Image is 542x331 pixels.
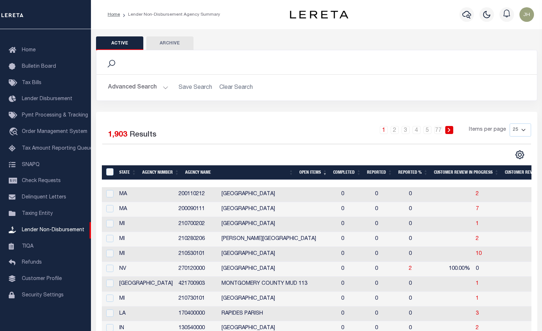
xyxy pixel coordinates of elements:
[22,244,33,249] span: TIQA
[372,217,406,232] td: 0
[406,307,437,322] td: 0
[116,307,176,322] td: LA
[338,277,372,292] td: 0
[116,247,176,262] td: MI
[372,202,406,217] td: 0
[476,251,482,256] a: 10
[519,7,534,22] img: svg+xml;base64,PHN2ZyB4bWxucz0iaHR0cDovL3d3dy53My5vcmcvMjAwMC9zdmciIHBvaW50ZXItZXZlbnRzPSJub25lIi...
[338,262,372,277] td: 0
[22,64,56,69] span: Bulletin Board
[406,217,437,232] td: 0
[120,11,220,18] li: Lender Non-Disbursement Agency Summary
[330,165,364,180] th: Completed: activate to sort column ascending
[406,292,437,307] td: 0
[338,232,372,247] td: 0
[139,165,182,180] th: Agency Number: activate to sort column ascending
[22,228,84,233] span: Lender Non-Disbursement
[219,232,338,247] td: [PERSON_NAME][GEOGRAPHIC_DATA]
[476,281,479,286] span: 1
[22,146,93,151] span: Tax Amount Reporting Queue
[476,206,479,212] a: 7
[338,202,372,217] td: 0
[176,187,219,202] td: 200110212
[102,165,116,180] th: MBACode
[176,247,219,262] td: 210530101
[338,307,372,322] td: 0
[437,262,473,277] td: 100.00%
[116,187,176,202] td: MA
[476,326,479,331] a: 2
[108,12,120,17] a: Home
[22,113,88,118] span: Pymt Processing & Tracking
[116,292,176,307] td: MI
[219,262,338,277] td: [GEOGRAPHIC_DATA]
[116,277,176,292] td: [GEOGRAPHIC_DATA]
[469,126,506,134] span: Items per page
[96,36,143,50] button: Active
[219,307,338,322] td: RAPIDES PARISH
[290,11,348,19] img: logo-dark.svg
[338,217,372,232] td: 0
[22,178,61,184] span: Check Requests
[476,296,479,301] a: 1
[391,126,399,134] a: 2
[372,247,406,262] td: 0
[129,129,156,141] label: Results
[406,202,437,217] td: 0
[22,260,42,265] span: Refunds
[22,211,53,216] span: Taxing Entity
[108,131,127,139] span: 1,903
[434,126,442,134] a: 77
[176,277,219,292] td: 421700903
[176,307,219,322] td: 170400000
[116,232,176,247] td: MI
[338,247,372,262] td: 0
[22,195,66,200] span: Delinquent Letters
[219,187,338,202] td: [GEOGRAPHIC_DATA]
[22,48,36,53] span: Home
[364,165,395,180] th: Reported: activate to sort column ascending
[338,187,372,202] td: 0
[409,266,412,271] a: 2
[219,247,338,262] td: [GEOGRAPHIC_DATA]
[372,232,406,247] td: 0
[476,236,479,241] a: 2
[22,293,64,298] span: Security Settings
[372,277,406,292] td: 0
[176,262,219,277] td: 270120000
[219,292,338,307] td: [GEOGRAPHIC_DATA]
[476,192,479,197] a: 2
[476,311,479,316] a: 3
[406,247,437,262] td: 0
[406,232,437,247] td: 0
[22,129,87,134] span: Order Management System
[338,292,372,307] td: 0
[413,126,421,134] a: 4
[423,126,431,134] a: 5
[372,262,406,277] td: 0
[108,80,168,95] button: Advanced Search
[395,165,431,180] th: Reported %: activate to sort column ascending
[402,126,410,134] a: 3
[219,217,338,232] td: [GEOGRAPHIC_DATA]
[116,262,176,277] td: NV
[22,96,72,102] span: Lender Disbursement
[372,292,406,307] td: 0
[406,277,437,292] td: 0
[116,165,139,180] th: State: activate to sort column ascending
[476,221,479,226] a: 1
[176,217,219,232] td: 210700202
[22,80,41,86] span: Tax Bills
[219,277,338,292] td: MONTGOMERY COUNTY MUD 113
[9,127,20,137] i: travel_explore
[380,126,388,134] a: 1
[116,217,176,232] td: MI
